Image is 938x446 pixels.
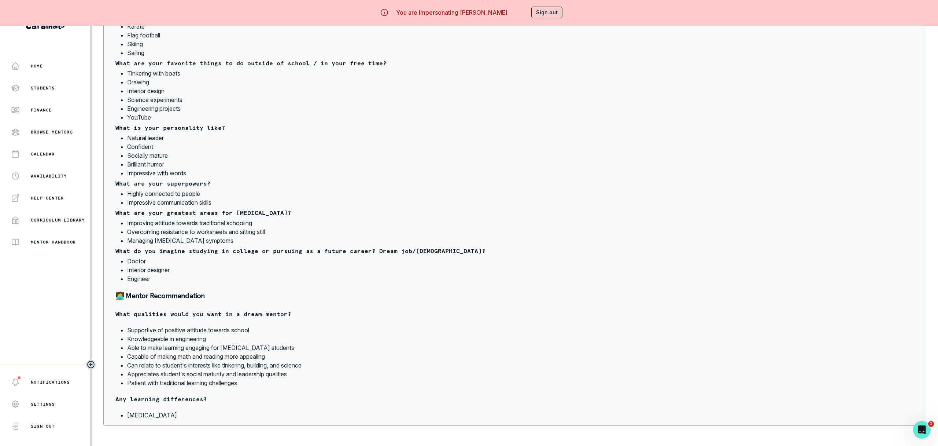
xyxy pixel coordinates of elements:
[396,8,507,17] p: You are impersonating [PERSON_NAME]
[913,421,931,439] iframe: Intercom live chat
[127,219,914,227] li: Improving attitude towards traditional schooling
[127,236,914,245] li: Managing [MEDICAL_DATA] symptoms
[127,361,914,370] li: Can relate to student's interests like tinkering, building, and science
[115,292,914,299] p: 🧑‍💻 Mentor Recommendation
[31,129,73,135] p: Browse Mentors
[127,22,914,31] li: Karate
[127,189,914,198] li: Highly connected to people
[127,31,914,40] li: Flag football
[127,87,914,95] li: Interior design
[115,396,914,402] p: Any learning differences?
[127,343,914,352] li: Able to make learning engaging for [MEDICAL_DATA] students
[127,151,914,160] li: Socially mature
[31,85,55,91] p: Students
[31,151,55,157] p: Calendar
[127,48,914,57] li: Sailing
[531,7,562,18] button: Sign out
[31,173,67,179] p: Availability
[115,180,914,186] p: What are your superpowers?
[127,352,914,361] li: Capable of making math and reading more appealing
[127,78,914,87] li: Drawing
[127,198,914,207] li: Impressive communication skills
[127,69,914,78] li: Tinkering with boats
[31,379,70,385] p: Notifications
[127,379,914,387] li: Patient with traditional learning challenges
[127,266,914,274] li: Interior designer
[127,134,914,142] li: Natural leader
[86,360,96,369] button: Toggle sidebar
[115,311,914,317] p: What qualities would you want in a dream mentor?
[127,370,914,379] li: Appreciates student's social maturity and leadership qualities
[127,104,914,113] li: Engineering projects
[31,423,55,429] p: Sign Out
[127,274,914,283] li: Engineer
[115,248,914,254] p: What do you imagine studying in college or pursuing as a future career? Dream job/[DEMOGRAPHIC_DA...
[115,210,914,216] p: What are your greatest areas for [MEDICAL_DATA]?
[127,113,914,122] li: YouTube
[127,95,914,104] li: Science experiments
[127,40,914,48] li: Skiing
[127,257,914,266] li: Doctor
[31,107,52,113] p: Finance
[31,401,55,407] p: Settings
[31,63,43,69] p: Home
[31,217,85,223] p: Curriculum Library
[127,160,914,169] li: Brilliant humor
[31,195,64,201] p: Help Center
[115,60,914,66] p: What are your favorite things to do outside of school / in your free time?
[127,169,914,178] li: Impressive with words
[928,421,934,427] span: 1
[127,334,914,343] li: Knowledgeable in engineering
[127,142,914,151] li: Confident
[127,227,914,236] li: Overcoming resistance to worksheets and sitting still
[115,125,914,131] p: What is your personality like?
[127,326,914,334] li: Supportive of positive attitude towards school
[127,411,914,420] li: [MEDICAL_DATA]
[31,239,76,245] p: Mentor Handbook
